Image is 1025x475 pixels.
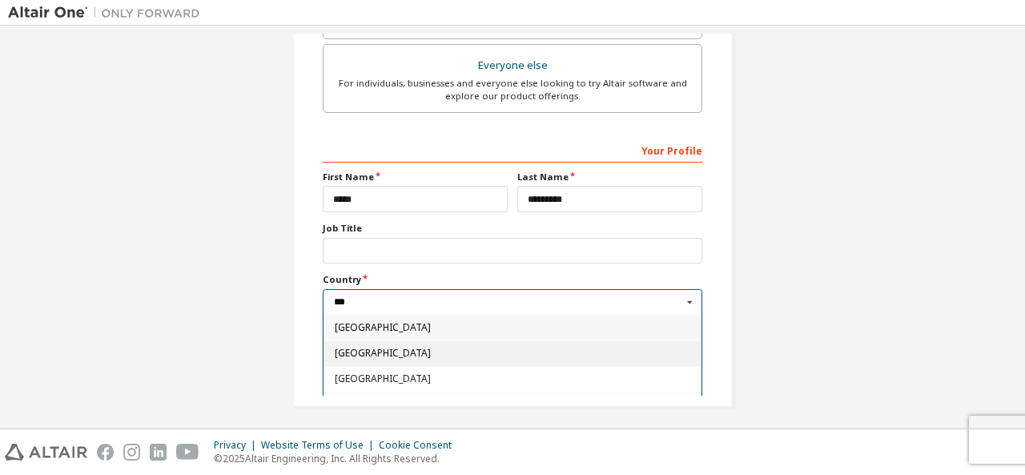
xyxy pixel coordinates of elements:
img: altair_logo.svg [5,444,87,461]
div: For individuals, businesses and everyone else looking to try Altair software and explore our prod... [333,77,692,103]
img: facebook.svg [97,444,114,461]
div: Cookie Consent [379,439,461,452]
span: [GEOGRAPHIC_DATA] [335,323,691,332]
label: Last Name [517,171,702,183]
label: Job Title [323,222,702,235]
span: [GEOGRAPHIC_DATA] [335,374,691,384]
div: Website Terms of Use [261,439,379,452]
div: Everyone else [333,54,692,77]
img: youtube.svg [176,444,199,461]
div: Privacy [214,439,261,452]
img: linkedin.svg [150,444,167,461]
div: Your Profile [323,137,702,163]
img: instagram.svg [123,444,140,461]
label: First Name [323,171,508,183]
label: Country [323,273,702,286]
p: © 2025 Altair Engineering, Inc. All Rights Reserved. [214,452,461,465]
img: Altair One [8,5,208,21]
span: [GEOGRAPHIC_DATA] [335,348,691,358]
